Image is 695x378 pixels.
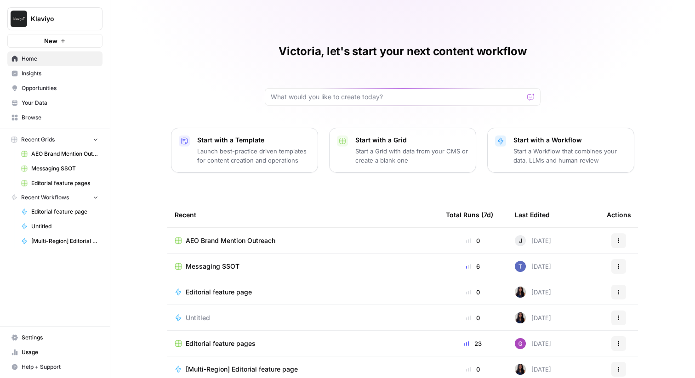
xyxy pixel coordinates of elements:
[31,222,98,231] span: Untitled
[279,44,526,59] h1: Victoria, let's start your next content workflow
[7,330,103,345] a: Settings
[519,236,522,245] span: J
[513,135,627,145] p: Start with a Workflow
[7,7,103,30] button: Workspace: Klaviyo
[446,202,493,227] div: Total Runs (7d)
[515,338,526,349] img: a382ioujd0zahg0o9hprjabdk1s2
[7,51,103,66] a: Home
[171,128,318,173] button: Start with a TemplateLaunch best-practice driven templates for content creation and operations
[22,99,98,107] span: Your Data
[31,179,98,187] span: Editorial feature pages
[7,110,103,125] a: Browse
[7,81,103,96] a: Opportunities
[446,339,500,348] div: 23
[186,339,256,348] span: Editorial feature pages
[446,262,500,271] div: 6
[7,133,103,147] button: Recent Grids
[31,164,98,173] span: Messaging SSOT
[515,312,551,323] div: [DATE]
[17,147,103,161] a: AEO Brand Mention Outreach
[487,128,634,173] button: Start with a WorkflowStart a Workflow that combines your data, LLMs and human review
[515,202,550,227] div: Last Edited
[31,150,98,158] span: AEO Brand Mention Outreach
[7,34,103,48] button: New
[31,237,98,245] span: [Multi-Region] Editorial feature page
[515,287,551,298] div: [DATE]
[175,365,431,374] a: [Multi-Region] Editorial feature page
[515,364,526,375] img: rox323kbkgutb4wcij4krxobkpon
[446,365,500,374] div: 0
[17,204,103,219] a: Editorial feature page
[175,288,431,297] a: Editorial feature page
[175,202,431,227] div: Recent
[186,313,210,322] span: Untitled
[22,333,98,342] span: Settings
[7,360,103,374] button: Help + Support
[17,219,103,234] a: Untitled
[22,69,98,78] span: Insights
[17,161,103,176] a: Messaging SSOT
[513,147,627,165] p: Start a Workflow that combines your data, LLMs and human review
[22,55,98,63] span: Home
[44,36,57,45] span: New
[355,147,468,165] p: Start a Grid with data from your CMS or create a blank one
[22,348,98,356] span: Usage
[515,261,526,272] img: x8yczxid6s1iziywf4pp8m9fenlh
[21,135,55,144] span: Recent Grids
[515,312,526,323] img: rox323kbkgutb4wcij4krxobkpon
[607,202,631,227] div: Actions
[446,236,500,245] div: 0
[515,235,551,246] div: [DATE]
[7,96,103,110] a: Your Data
[17,234,103,248] a: [Multi-Region] Editorial feature page
[197,147,310,165] p: Launch best-practice driven templates for content creation and operations
[446,288,500,297] div: 0
[22,84,98,92] span: Opportunities
[21,193,69,202] span: Recent Workflows
[175,236,431,245] a: AEO Brand Mention Outreach
[11,11,27,27] img: Klaviyo Logo
[186,288,252,297] span: Editorial feature page
[186,365,298,374] span: [Multi-Region] Editorial feature page
[7,191,103,204] button: Recent Workflows
[271,92,524,102] input: What would you like to create today?
[186,262,239,271] span: Messaging SSOT
[175,262,431,271] a: Messaging SSOT
[17,176,103,191] a: Editorial feature pages
[175,339,431,348] a: Editorial feature pages
[31,208,98,216] span: Editorial feature page
[355,135,468,145] p: Start with a Grid
[7,66,103,81] a: Insights
[31,14,86,23] span: Klaviyo
[7,345,103,360] a: Usage
[446,313,500,322] div: 0
[197,135,310,145] p: Start with a Template
[186,236,275,245] span: AEO Brand Mention Outreach
[22,363,98,371] span: Help + Support
[515,261,551,272] div: [DATE]
[515,287,526,298] img: rox323kbkgutb4wcij4krxobkpon
[515,338,551,349] div: [DATE]
[515,364,551,375] div: [DATE]
[175,313,431,322] a: Untitled
[22,113,98,122] span: Browse
[329,128,476,173] button: Start with a GridStart a Grid with data from your CMS or create a blank one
